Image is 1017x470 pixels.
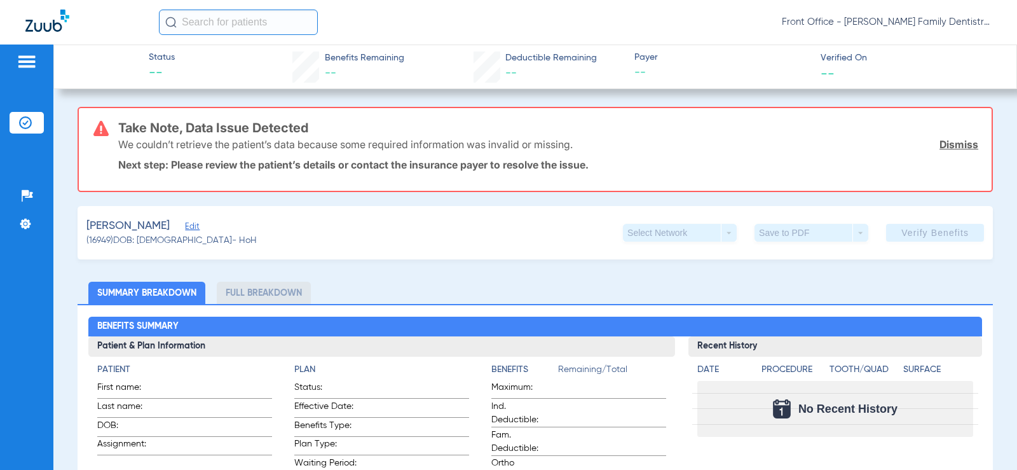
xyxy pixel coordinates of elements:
[118,138,573,151] p: We couldn’t retrieve the patient’s data because some required information was invalid or missing.
[491,400,554,427] span: Ind. Deductible:
[325,67,336,79] span: --
[491,363,558,377] h4: Benefits
[761,363,824,377] h4: Procedure
[821,66,835,79] span: --
[93,121,109,136] img: error-icon
[697,363,751,381] app-breakdown-title: Date
[491,363,558,381] app-breakdown-title: Benefits
[829,363,899,381] app-breakdown-title: Tooth/Quad
[165,17,177,28] img: Search Icon
[634,65,810,81] span: --
[88,282,205,304] li: Summary Breakdown
[782,16,992,29] span: Front Office - [PERSON_NAME] Family Dentistry
[325,52,404,65] span: Benefits Remaining
[118,121,978,134] h3: Take Note, Data Issue Detected
[149,65,175,83] span: --
[88,336,675,357] h3: Patient & Plan Information
[294,381,357,398] span: Status:
[97,419,160,436] span: DOB:
[798,403,898,415] span: No Recent History
[491,381,554,398] span: Maximum:
[634,51,810,64] span: Payer
[185,222,196,234] span: Edit
[86,234,257,247] span: (16949) DOB: [DEMOGRAPHIC_DATA] - HoH
[491,429,554,455] span: Fam. Deductible:
[25,10,69,32] img: Zuub Logo
[97,438,160,455] span: Assignment:
[821,52,996,65] span: Verified On
[505,67,517,79] span: --
[97,381,160,398] span: First name:
[294,400,357,417] span: Effective Date:
[903,363,973,381] app-breakdown-title: Surface
[159,10,318,35] input: Search for patients
[903,363,973,377] h4: Surface
[773,399,791,418] img: Calendar
[118,158,978,171] p: Next step: Please review the patient’s details or contact the insurance payer to resolve the issue.
[505,52,597,65] span: Deductible Remaining
[217,282,311,304] li: Full Breakdown
[88,317,981,337] h2: Benefits Summary
[558,363,666,381] span: Remaining/Total
[86,218,170,234] span: [PERSON_NAME]
[97,400,160,417] span: Last name:
[97,363,272,377] h4: Patient
[829,363,899,377] h4: Tooth/Quad
[17,54,37,69] img: hamburger-icon
[697,363,751,377] h4: Date
[294,419,357,436] span: Benefits Type:
[939,138,978,151] a: Dismiss
[761,363,824,381] app-breakdown-title: Procedure
[294,363,469,377] h4: Plan
[149,51,175,64] span: Status
[294,438,357,455] span: Plan Type:
[688,336,981,357] h3: Recent History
